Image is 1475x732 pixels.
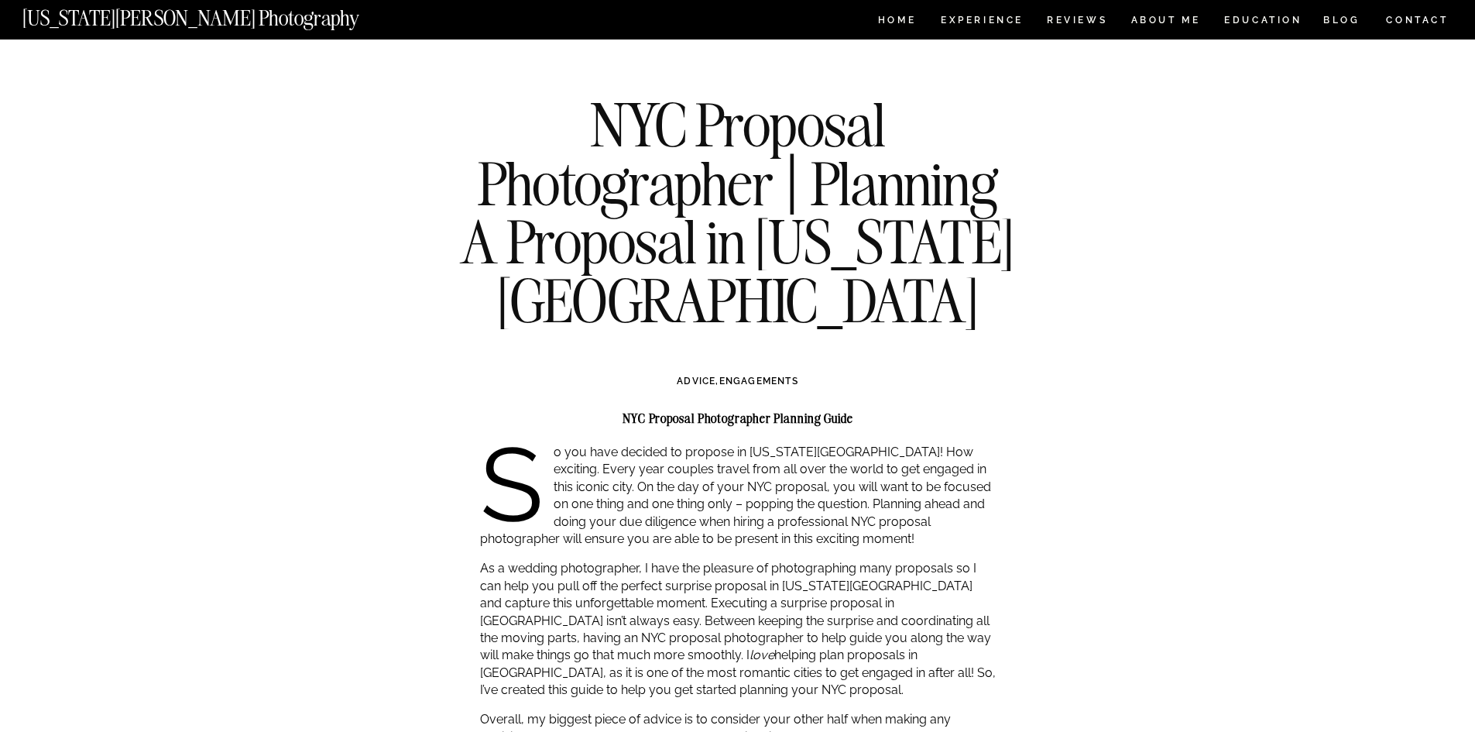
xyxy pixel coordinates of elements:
[623,411,853,426] strong: NYC Proposal Photographer Planning Guide
[1223,15,1304,29] a: EDUCATION
[941,15,1022,29] a: Experience
[677,376,715,387] a: ADVICE
[750,648,774,662] em: love
[1323,15,1360,29] a: BLOG
[875,15,919,29] a: HOME
[1047,15,1105,29] a: REVIEWS
[480,444,996,548] p: So you have decided to propose in [US_STATE][GEOGRAPHIC_DATA]! How exciting. Every year couples t...
[457,95,1019,329] h1: NYC Proposal Photographer | Planning A Proposal in [US_STATE][GEOGRAPHIC_DATA]
[719,376,798,387] a: ENGAGEMENTS
[513,374,963,388] h3: ,
[1385,12,1449,29] a: CONTACT
[480,560,996,699] p: As a wedding photographer, I have the pleasure of photographing many proposals so I can help you ...
[22,8,411,21] a: [US_STATE][PERSON_NAME] Photography
[1130,15,1201,29] a: ABOUT ME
